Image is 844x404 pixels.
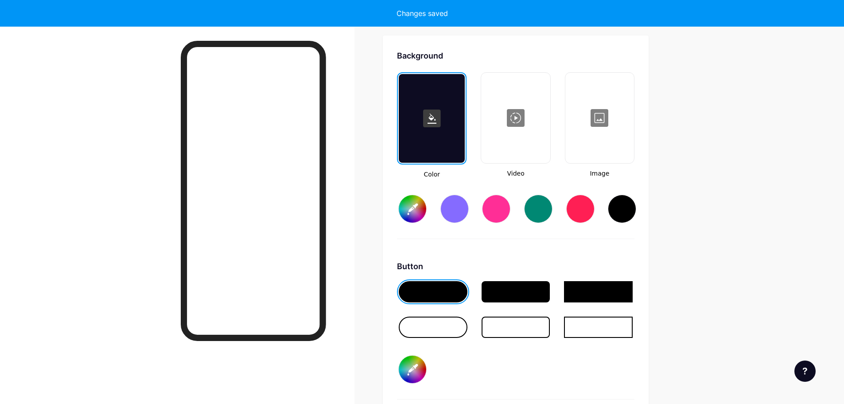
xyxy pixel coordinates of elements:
[397,50,634,62] div: Background
[397,8,448,19] div: Changes saved
[481,169,550,178] span: Video
[565,169,634,178] span: Image
[397,170,467,179] span: Color
[397,260,634,272] div: Button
